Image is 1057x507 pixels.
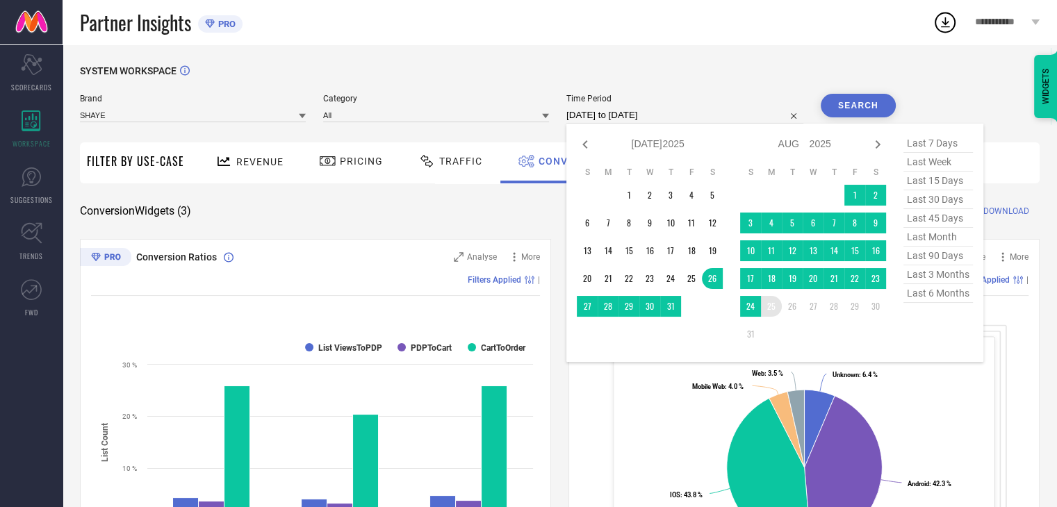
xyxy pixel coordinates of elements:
td: Sat Aug 02 2025 [865,185,886,206]
th: Monday [598,167,618,178]
th: Wednesday [639,167,660,178]
th: Friday [681,167,702,178]
td: Mon Aug 25 2025 [761,296,782,317]
input: Select time period [566,107,803,124]
td: Tue Jul 01 2025 [618,185,639,206]
td: Thu Jul 17 2025 [660,240,681,261]
td: Mon Aug 18 2025 [761,268,782,289]
span: last 30 days [903,190,973,209]
td: Sat Jul 26 2025 [702,268,723,289]
td: Fri Jul 04 2025 [681,185,702,206]
span: Analyse [467,252,497,262]
td: Fri Jul 25 2025 [681,268,702,289]
th: Saturday [865,167,886,178]
td: Thu Aug 14 2025 [824,240,844,261]
span: Partner Insights [80,8,191,37]
span: Conversion [539,156,606,167]
td: Fri Aug 29 2025 [844,296,865,317]
div: Previous month [577,136,593,153]
td: Sat Jul 05 2025 [702,185,723,206]
td: Wed Jul 30 2025 [639,296,660,317]
tspan: IOS [670,491,680,499]
td: Tue Jul 08 2025 [618,213,639,233]
td: Thu Jul 31 2025 [660,296,681,317]
td: Sun Jul 20 2025 [577,268,598,289]
td: Tue Jul 29 2025 [618,296,639,317]
text: : 43.8 % [670,491,703,499]
text: 20 % [122,413,137,420]
tspan: Unknown [833,371,859,379]
text: : 3.5 % [752,369,783,377]
td: Fri Aug 01 2025 [844,185,865,206]
tspan: List Count [100,422,110,461]
span: More [1010,252,1029,262]
text: : 6.4 % [833,371,878,379]
td: Mon Jul 14 2025 [598,240,618,261]
span: SCORECARDS [11,82,52,92]
text: 10 % [122,465,137,472]
span: FWD [25,307,38,317]
td: Tue Jul 15 2025 [618,240,639,261]
span: | [1026,275,1029,285]
td: Sat Aug 09 2025 [865,213,886,233]
td: Sat Jul 12 2025 [702,213,723,233]
span: Conversion Widgets ( 3 ) [80,204,191,218]
td: Wed Aug 20 2025 [803,268,824,289]
td: Wed Aug 27 2025 [803,296,824,317]
td: Wed Jul 02 2025 [639,185,660,206]
td: Thu Aug 07 2025 [824,213,844,233]
span: Pricing [340,156,383,167]
text: List ViewsToPDP [318,343,382,353]
span: last 6 months [903,284,973,303]
span: Traffic [439,156,482,167]
td: Sun Jul 27 2025 [577,296,598,317]
tspan: Web [752,369,764,377]
td: Thu Aug 21 2025 [824,268,844,289]
span: Time Period [566,94,803,103]
text: : 42.3 % [908,480,951,488]
td: Sun Jul 06 2025 [577,213,598,233]
td: Mon Jul 28 2025 [598,296,618,317]
td: Sun Aug 17 2025 [740,268,761,289]
td: Thu Jul 10 2025 [660,213,681,233]
svg: Zoom [454,252,464,262]
td: Wed Aug 13 2025 [803,240,824,261]
span: SUGGESTIONS [10,194,53,205]
td: Sun Aug 31 2025 [740,324,761,344]
th: Tuesday [782,167,803,178]
span: last week [903,153,973,172]
span: last 45 days [903,209,973,228]
td: Thu Aug 28 2025 [824,296,844,317]
td: Mon Aug 04 2025 [761,213,782,233]
span: More [521,252,540,262]
div: Open download list [933,10,958,35]
td: Fri Jul 11 2025 [681,213,702,233]
td: Wed Jul 16 2025 [639,240,660,261]
td: Sat Jul 19 2025 [702,240,723,261]
td: Mon Jul 21 2025 [598,268,618,289]
span: last 90 days [903,247,973,265]
td: Thu Jul 03 2025 [660,185,681,206]
div: Premium [80,248,131,269]
td: Sat Aug 23 2025 [865,268,886,289]
td: Thu Jul 24 2025 [660,268,681,289]
span: SYSTEM WORKSPACE [80,65,177,76]
td: Tue Jul 22 2025 [618,268,639,289]
td: Wed Jul 23 2025 [639,268,660,289]
th: Sunday [577,167,598,178]
td: Tue Aug 26 2025 [782,296,803,317]
span: DOWNLOAD [983,204,1029,218]
span: Filter By Use-Case [87,153,184,169]
td: Tue Aug 05 2025 [782,213,803,233]
span: PRO [215,19,236,29]
td: Wed Aug 06 2025 [803,213,824,233]
tspan: Mobile Web [692,383,725,390]
td: Sun Aug 10 2025 [740,240,761,261]
div: Next month [869,136,886,153]
td: Fri Jul 18 2025 [681,240,702,261]
th: Thursday [660,167,681,178]
td: Fri Aug 08 2025 [844,213,865,233]
th: Monday [761,167,782,178]
span: last 15 days [903,172,973,190]
td: Sun Jul 13 2025 [577,240,598,261]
